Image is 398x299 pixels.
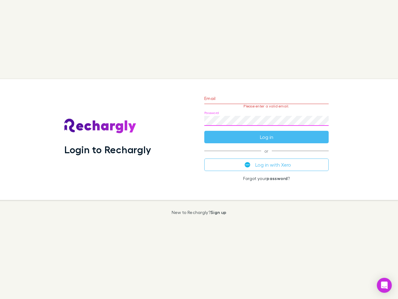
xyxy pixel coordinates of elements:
[204,111,219,115] label: Password
[377,278,392,293] div: Open Intercom Messenger
[172,210,227,215] p: New to Rechargly?
[266,176,288,181] a: password
[245,162,250,168] img: Xero's logo
[204,159,329,171] button: Log in with Xero
[204,131,329,143] button: Log in
[204,176,329,181] p: Forgot your ?
[64,144,151,155] h1: Login to Rechargly
[64,119,137,134] img: Rechargly's Logo
[204,104,329,108] p: Please enter a valid email.
[211,210,226,215] a: Sign up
